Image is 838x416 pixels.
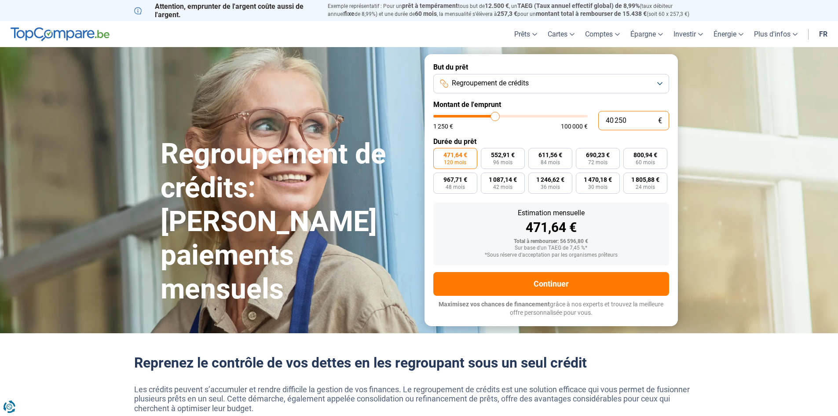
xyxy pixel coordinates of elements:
a: Énergie [708,21,749,47]
a: Cartes [542,21,580,47]
span: 552,91 € [491,152,515,158]
span: 690,23 € [586,152,610,158]
span: Regroupement de crédits [452,78,529,88]
div: Sur base d'un TAEG de 7,45 %* [440,245,662,251]
span: 611,56 € [538,152,562,158]
span: 1 246,62 € [536,177,564,183]
p: Exemple représentatif : Pour un tous but de , un (taux débiteur annuel de 8,99%) et une durée de ... [328,2,704,18]
span: 24 mois [636,184,655,190]
span: prêt à tempérament [402,2,458,9]
p: Attention, emprunter de l'argent coûte aussi de l'argent. [134,2,317,19]
button: Continuer [433,272,669,296]
span: fixe [344,10,355,17]
span: € [658,117,662,125]
span: TAEG (Taux annuel effectif global) de 8,99% [517,2,640,9]
span: 967,71 € [443,177,467,183]
a: Investir [668,21,708,47]
span: 96 mois [493,160,512,165]
span: 257,3 € [497,10,517,17]
span: 30 mois [588,184,607,190]
label: Montant de l'emprunt [433,100,669,109]
span: 1 250 € [433,123,453,129]
h1: Regroupement de crédits: [PERSON_NAME] paiements mensuels [161,137,414,306]
span: 100 000 € [561,123,588,129]
span: 800,94 € [633,152,657,158]
a: fr [814,21,833,47]
p: Les crédits peuvent s’accumuler et rendre difficile la gestion de vos finances. Le regroupement d... [134,385,704,413]
a: Prêts [509,21,542,47]
a: Épargne [625,21,668,47]
h2: Reprenez le contrôle de vos dettes en les regroupant sous un seul crédit [134,354,704,371]
span: 1 470,18 € [584,177,612,183]
span: 72 mois [588,160,607,165]
div: Estimation mensuelle [440,210,662,217]
a: Comptes [580,21,625,47]
span: 1 805,88 € [631,177,659,183]
span: Maximisez vos chances de financement [439,301,550,308]
span: 12.500 € [485,2,509,9]
div: Total à rembourser: 56 596,80 € [440,239,662,245]
img: TopCompare [11,27,110,41]
p: grâce à nos experts et trouvez la meilleure offre personnalisée pour vous. [433,300,669,317]
div: 471,64 € [440,221,662,234]
span: 60 mois [636,160,655,165]
span: 48 mois [446,184,465,190]
span: 120 mois [444,160,466,165]
label: Durée du prêt [433,137,669,146]
span: 1 087,14 € [489,177,517,183]
span: 84 mois [541,160,560,165]
span: 42 mois [493,184,512,190]
label: But du prêt [433,63,669,71]
button: Regroupement de crédits [433,74,669,93]
div: *Sous réserve d'acceptation par les organismes prêteurs [440,252,662,258]
span: montant total à rembourser de 15.438 € [536,10,647,17]
span: 36 mois [541,184,560,190]
span: 60 mois [415,10,437,17]
a: Plus d'infos [749,21,803,47]
span: 471,64 € [443,152,467,158]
